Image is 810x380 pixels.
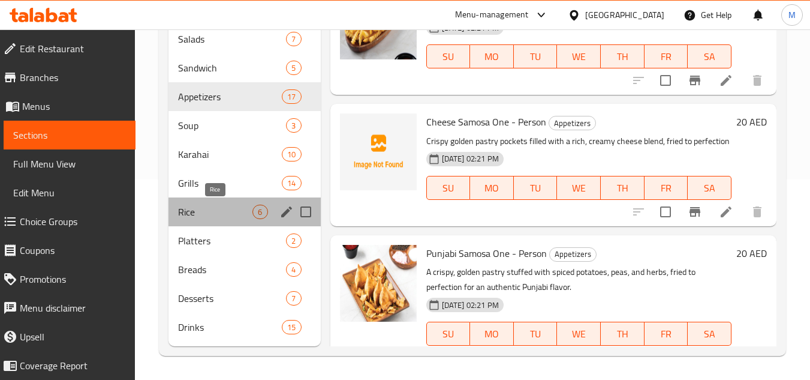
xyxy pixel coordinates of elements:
div: Drinks15 [168,313,320,342]
button: WE [557,176,601,200]
span: TH [606,179,640,197]
div: Desserts [178,291,286,306]
button: delete [743,343,772,372]
span: [DATE] 02:21 PM [437,153,504,164]
div: Karahai10 [168,140,320,169]
div: Desserts7 [168,284,320,313]
span: MO [475,48,509,65]
button: TH [601,44,645,68]
span: 15 [282,322,300,333]
button: SU [426,322,471,346]
span: Edit Menu [13,185,126,200]
span: SA [692,325,727,343]
span: Select to update [653,68,678,93]
span: 4 [287,264,300,276]
h6: 20 AED [736,113,767,130]
span: TU [519,325,553,343]
div: Appetizers17 [168,82,320,111]
button: FR [645,322,688,346]
button: TU [514,176,558,200]
span: Appetizers [178,89,282,104]
span: SU [432,179,466,197]
span: TU [519,48,553,65]
button: Branch-specific-item [680,343,709,372]
span: Coverage Report [20,358,126,373]
div: items [282,147,301,161]
span: SA [692,179,727,197]
a: Edit menu item [719,205,733,219]
button: delete [743,66,772,95]
div: Menu-management [455,8,529,22]
button: TU [514,322,558,346]
div: Appetizers [549,247,597,262]
a: Edit menu item [719,73,733,88]
div: Appetizers [549,116,596,130]
span: 17 [282,91,300,103]
span: Cheese Samosa One - Person [426,113,546,131]
div: Salads7 [168,25,320,53]
span: Breads [178,262,286,277]
span: 6 [253,207,267,218]
div: items [286,291,301,306]
span: Drinks [178,320,282,334]
span: 5 [287,62,300,74]
button: Branch-specific-item [680,66,709,95]
span: Sandwich [178,61,286,75]
span: FR [649,179,683,197]
div: items [282,320,301,334]
span: Branches [20,70,126,85]
span: M [788,8,796,22]
button: SU [426,44,471,68]
button: Branch-specific-item [680,198,709,226]
span: Promotions [20,272,126,286]
div: Grills14 [168,169,320,198]
span: FR [649,325,683,343]
span: Select to update [653,199,678,225]
span: Salads [178,32,286,46]
button: TH [601,176,645,200]
button: TH [601,322,645,346]
a: Full Menu View [4,149,135,178]
span: TU [519,179,553,197]
a: Sections [4,121,135,149]
div: Platters [178,234,286,248]
span: Rice [178,205,252,219]
button: FR [645,44,688,68]
span: Sections [13,128,126,142]
span: Karahai [178,147,282,161]
span: SU [432,325,466,343]
div: [GEOGRAPHIC_DATA] [585,8,664,22]
span: Coupons [20,243,126,258]
span: FR [649,48,683,65]
button: SA [688,44,731,68]
span: 7 [287,34,300,45]
span: Menus [22,99,126,113]
span: 10 [282,149,300,160]
span: WE [562,325,596,343]
span: SU [432,48,466,65]
div: items [286,118,301,133]
div: items [282,89,301,104]
button: TU [514,44,558,68]
span: TH [606,48,640,65]
button: FR [645,176,688,200]
span: Full Menu View [13,157,126,171]
span: Upsell [20,330,126,344]
span: Punjabi Samosa One - Person [426,244,547,262]
button: SA [688,176,731,200]
span: WE [562,48,596,65]
span: 7 [287,293,300,304]
div: items [282,176,301,190]
span: MO [475,179,509,197]
div: Grills [178,176,282,190]
img: Cheese Samosa One - Person [340,113,417,190]
div: Rice6edit [168,198,320,226]
span: Appetizers [550,247,596,261]
button: SU [426,176,471,200]
span: Soup [178,118,286,133]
